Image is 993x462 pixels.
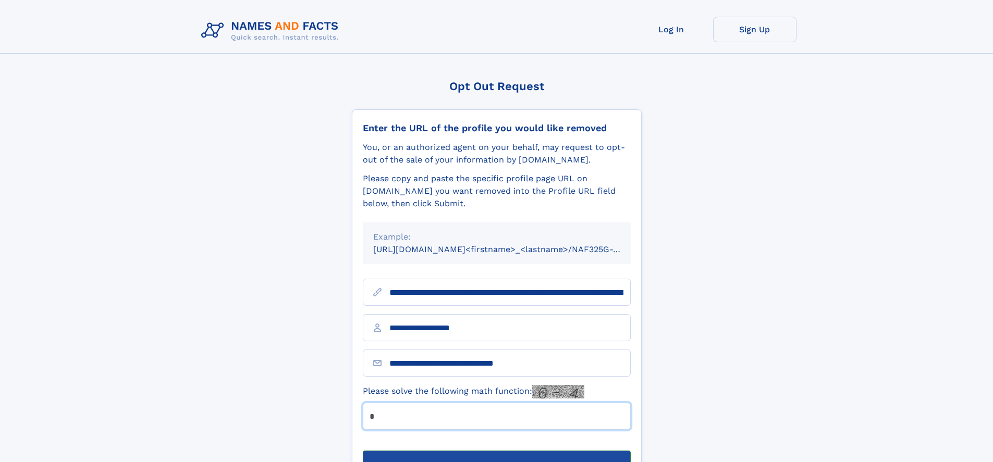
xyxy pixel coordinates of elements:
[713,17,796,42] a: Sign Up
[352,80,642,93] div: Opt Out Request
[373,244,651,254] small: [URL][DOMAIN_NAME]<firstname>_<lastname>/NAF325G-xxxxxxxx
[630,17,713,42] a: Log In
[363,172,631,210] div: Please copy and paste the specific profile page URL on [DOMAIN_NAME] you want removed into the Pr...
[363,385,584,398] label: Please solve the following math function:
[373,231,620,243] div: Example:
[363,122,631,134] div: Enter the URL of the profile you would like removed
[363,141,631,166] div: You, or an authorized agent on your behalf, may request to opt-out of the sale of your informatio...
[197,17,347,45] img: Logo Names and Facts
